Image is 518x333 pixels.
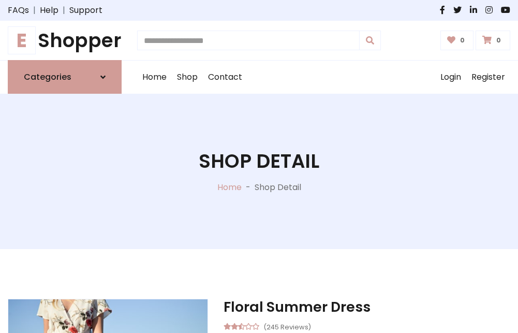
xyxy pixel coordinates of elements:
a: Shop [172,61,203,94]
h6: Categories [24,72,71,82]
a: FAQs [8,4,29,17]
p: Shop Detail [255,181,301,194]
span: 0 [457,36,467,45]
h1: Shop Detail [199,150,319,172]
span: E [8,26,36,54]
a: 0 [440,31,474,50]
a: Categories [8,60,122,94]
small: (245 Reviews) [263,320,311,332]
h3: Floral Summer Dress [224,299,510,315]
a: Help [40,4,58,17]
a: Register [466,61,510,94]
h1: Shopper [8,29,122,52]
a: EShopper [8,29,122,52]
a: Contact [203,61,247,94]
span: 0 [494,36,504,45]
a: Login [435,61,466,94]
a: Support [69,4,102,17]
a: Home [217,181,242,193]
span: | [58,4,69,17]
a: Home [137,61,172,94]
span: | [29,4,40,17]
p: - [242,181,255,194]
a: 0 [476,31,510,50]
